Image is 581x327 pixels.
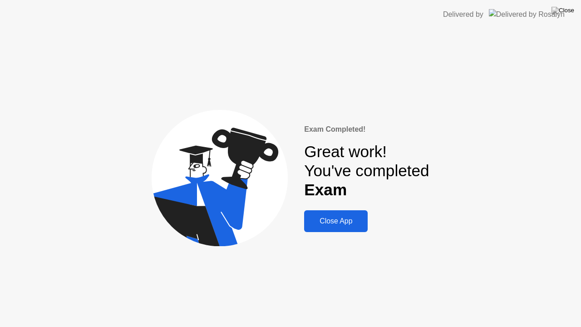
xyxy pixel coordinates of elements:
[304,210,368,232] button: Close App
[551,7,574,14] img: Close
[304,124,429,135] div: Exam Completed!
[304,142,429,200] div: Great work! You've completed
[304,181,347,198] b: Exam
[489,9,565,20] img: Delivered by Rosalyn
[443,9,483,20] div: Delivered by
[307,217,365,225] div: Close App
